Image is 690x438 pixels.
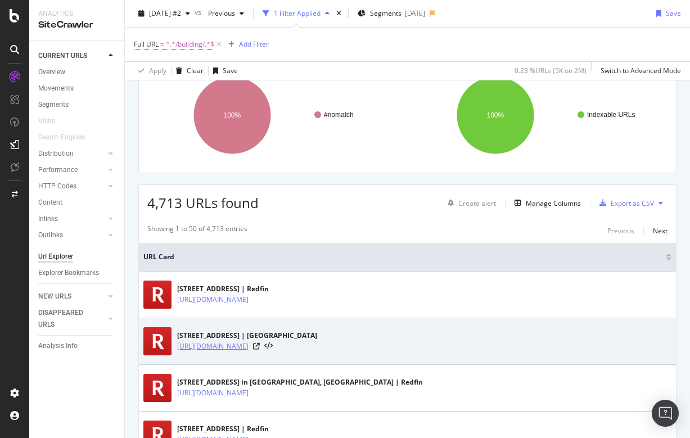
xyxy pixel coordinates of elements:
text: 100% [224,111,241,119]
a: Inlinks [38,213,105,225]
button: Switch to Advanced Mode [596,62,681,80]
a: Content [38,197,116,209]
div: Inlinks [38,213,58,225]
button: Previous [607,224,634,237]
div: [STREET_ADDRESS] | [GEOGRAPHIC_DATA] [177,331,317,341]
div: SiteCrawler [38,19,115,31]
div: DISAPPEARED URLS [38,307,95,331]
div: Search Engines [38,132,85,143]
div: Open Intercom Messenger [652,400,679,427]
a: Segments [38,99,116,111]
div: Performance [38,164,78,176]
div: [STREET_ADDRESS] | Redfin [177,424,273,434]
a: NEW URLS [38,291,105,302]
text: 100% [486,111,504,119]
button: Save [209,62,238,80]
span: vs [195,7,204,17]
span: URL Card [143,252,663,262]
img: main image [143,327,172,355]
div: HTTP Codes [38,180,76,192]
span: 2025 Aug. 22nd #2 [149,8,181,18]
img: main image [143,374,172,402]
span: Full URL [134,39,159,49]
text: Indexable URLs [587,111,635,119]
div: Save [666,8,681,18]
div: Export as CSV [611,198,654,208]
div: Switch to Advanced Mode [601,66,681,75]
a: HTTP Codes [38,180,105,192]
button: Save [652,4,681,22]
div: [DATE] [405,8,425,18]
button: Manage Columns [510,196,581,210]
div: Distribution [38,148,74,160]
div: NEW URLS [38,291,71,302]
img: main image [143,281,172,309]
div: 0.23 % URLs ( 5K on 2M ) [515,66,587,75]
div: Outlinks [38,229,63,241]
div: Overview [38,66,65,78]
a: [URL][DOMAIN_NAME] [177,387,249,399]
div: Manage Columns [526,198,581,208]
a: Movements [38,83,116,94]
div: Next [653,226,668,236]
a: Analysis Info [38,340,116,352]
button: Add Filter [224,38,269,51]
a: Visits [38,115,66,127]
span: Previous [204,8,235,18]
div: CURRENT URLS [38,50,87,62]
div: [STREET_ADDRESS] in [GEOGRAPHIC_DATA], [GEOGRAPHIC_DATA] | Redfin [177,377,423,387]
div: Showing 1 to 50 of 4,713 entries [147,224,247,237]
div: Apply [149,66,166,75]
span: ^.*/building/.*$ [166,37,214,52]
button: Previous [204,4,249,22]
a: Explorer Bookmarks [38,267,116,279]
div: Clear [187,66,204,75]
a: Search Engines [38,132,96,143]
div: Url Explorer [38,251,73,263]
span: Segments [370,8,402,18]
div: Analytics [38,9,115,19]
div: Create alert [458,198,496,208]
a: Distribution [38,148,105,160]
div: [STREET_ADDRESS] | Redfin [177,284,273,294]
div: 1 Filter Applied [274,8,321,18]
svg: A chart. [411,66,668,164]
button: View HTML Source [264,342,273,350]
a: DISAPPEARED URLS [38,307,105,331]
div: Content [38,197,62,209]
div: Previous [607,226,634,236]
a: [URL][DOMAIN_NAME] [177,341,249,352]
a: Overview [38,66,116,78]
a: CURRENT URLS [38,50,105,62]
button: Export as CSV [595,194,654,212]
div: Movements [38,83,74,94]
span: = [160,39,164,49]
button: [DATE] #2 [134,4,195,22]
a: Visit Online Page [253,343,260,350]
button: Apply [134,62,166,80]
button: Next [653,224,668,237]
div: Explorer Bookmarks [38,267,99,279]
a: Url Explorer [38,251,116,263]
button: Clear [172,62,204,80]
span: 4,713 URLs found [147,193,259,212]
button: 1 Filter Applied [258,4,334,22]
button: Segments[DATE] [353,4,430,22]
div: Add Filter [239,39,269,49]
svg: A chart. [147,66,405,164]
text: #nomatch [324,111,354,119]
div: Save [223,66,238,75]
a: Outlinks [38,229,105,241]
div: times [334,8,344,19]
a: [URL][DOMAIN_NAME] [177,294,249,305]
a: Performance [38,164,105,176]
div: Analysis Info [38,340,78,352]
div: Segments [38,99,69,111]
button: Create alert [443,194,496,212]
div: Visits [38,115,55,127]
